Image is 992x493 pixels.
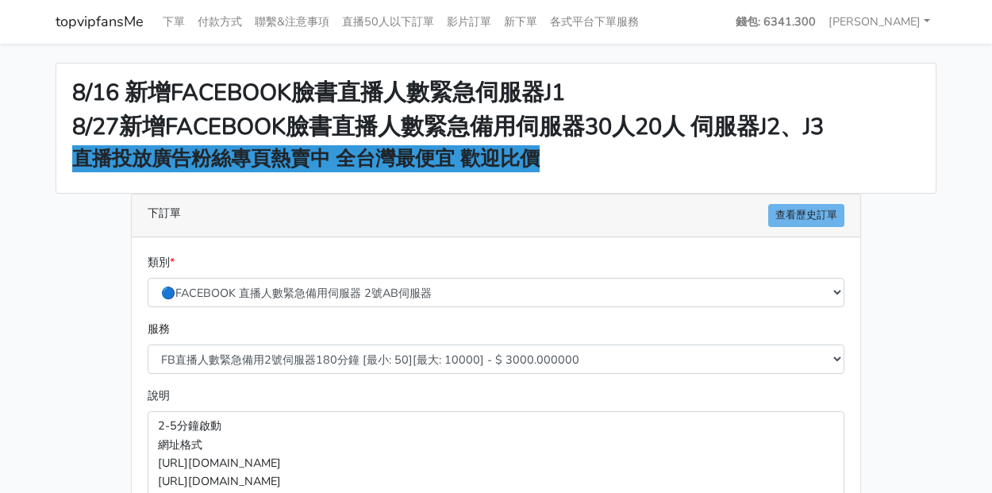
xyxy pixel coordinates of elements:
strong: 錢包: 6341.300 [736,13,816,29]
a: 付款方式 [191,6,248,37]
strong: 8/16 新增FACEBOOK臉書直播人數緊急伺服器J1 [72,77,565,108]
div: 下訂單 [132,195,860,237]
strong: 直播投放廣告粉絲專頁熱賣中 全台灣最便宜 歡迎比價 [72,145,540,172]
a: 影片訂單 [440,6,498,37]
a: 各式平台下單服務 [544,6,645,37]
a: 查看歷史訂單 [768,204,844,227]
a: [PERSON_NAME] [822,6,936,37]
label: 說明 [148,387,170,405]
strong: 8/27新增FACEBOOK臉書直播人數緊急備用伺服器30人20人 伺服器J2、J3 [72,111,824,142]
a: topvipfansMe [56,6,144,37]
label: 類別 [148,253,175,272]
a: 聯繫&注意事項 [248,6,336,37]
a: 新下單 [498,6,544,37]
a: 直播50人以下訂單 [336,6,440,37]
a: 錢包: 6341.300 [729,6,822,37]
label: 服務 [148,320,170,338]
a: 下單 [156,6,191,37]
